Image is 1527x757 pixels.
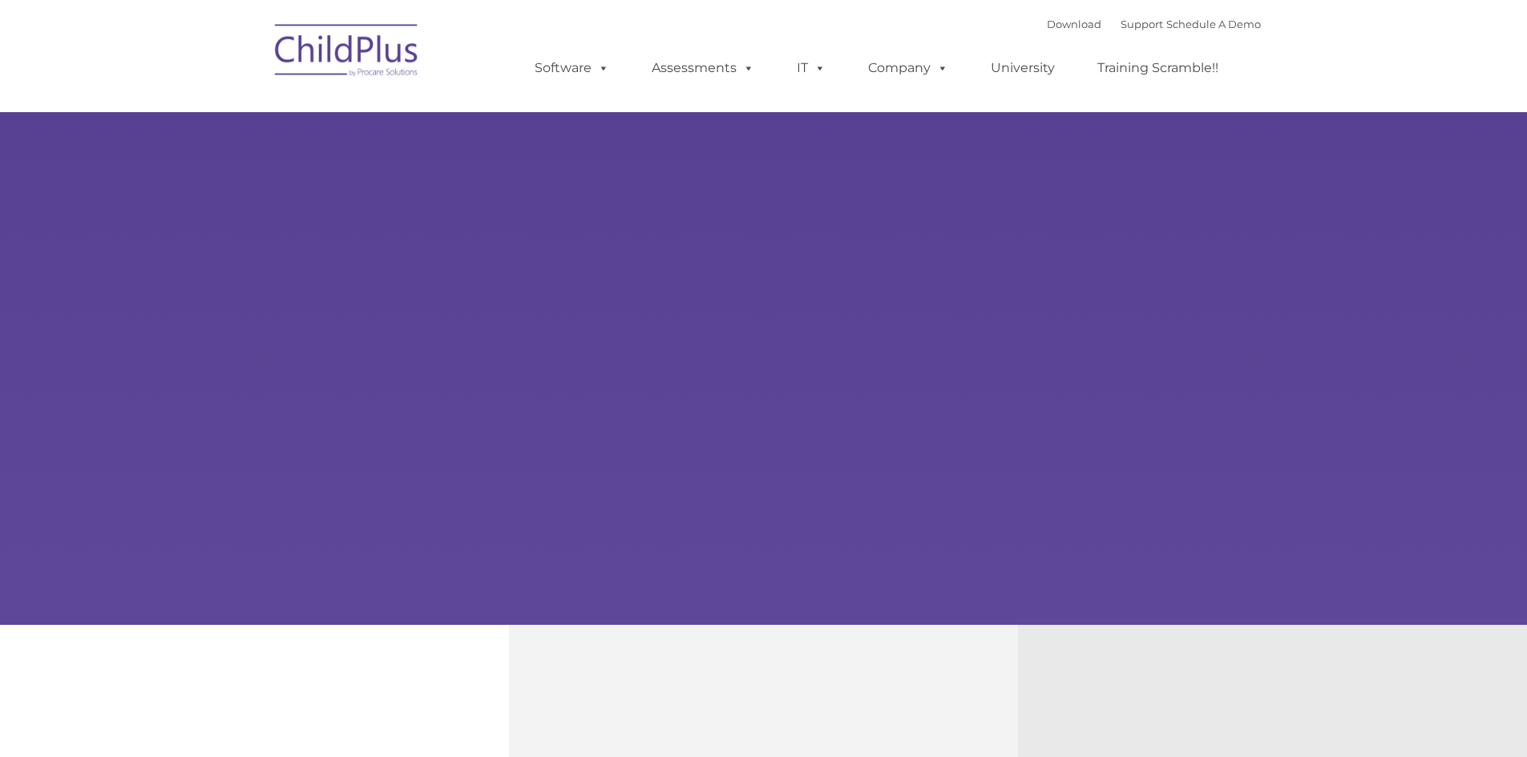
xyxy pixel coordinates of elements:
[852,52,964,84] a: Company
[267,13,427,93] img: ChildPlus by Procare Solutions
[636,52,770,84] a: Assessments
[1166,18,1261,30] a: Schedule A Demo
[1047,18,1101,30] a: Download
[975,52,1071,84] a: University
[519,52,625,84] a: Software
[1081,52,1234,84] a: Training Scramble!!
[781,52,842,84] a: IT
[1121,18,1163,30] a: Support
[1047,18,1261,30] font: |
